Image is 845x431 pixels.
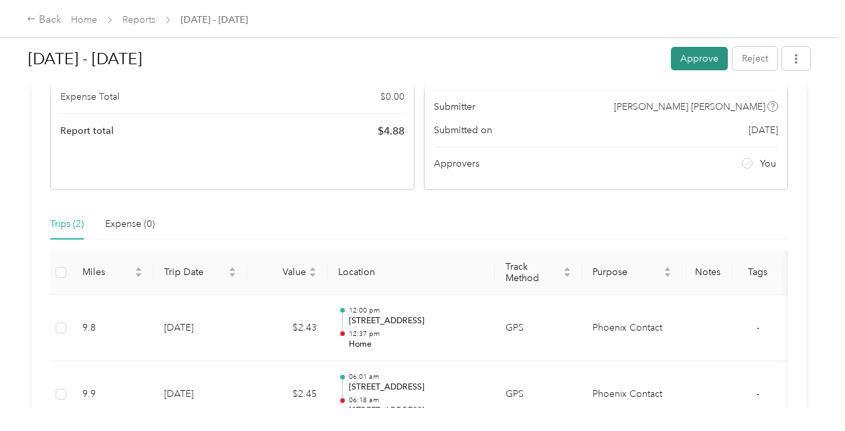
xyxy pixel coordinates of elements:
th: Notes [682,250,733,295]
td: Phoenix Contact [582,361,682,428]
div: Back [27,12,62,28]
button: Approve [671,47,728,70]
span: Purpose [593,266,661,278]
span: Value [258,266,306,278]
a: Home [71,14,97,25]
span: - [757,322,759,333]
th: Miles [72,250,153,295]
span: Miles [82,266,132,278]
td: 9.9 [72,361,153,428]
span: - [757,388,759,400]
span: caret-down [563,271,571,279]
span: caret-down [135,271,143,279]
span: Submitted on [434,123,492,137]
p: 12:37 pm [349,329,484,339]
div: Expense (0) [105,217,155,232]
td: [DATE] [153,295,247,362]
th: Trip Date [153,250,247,295]
td: GPS [495,361,582,428]
p: 06:18 am [349,396,484,405]
span: caret-up [309,265,317,273]
span: [DATE] - [DATE] [181,13,248,27]
span: Expense Total [60,90,119,104]
span: caret-up [135,265,143,273]
td: 9.8 [72,295,153,362]
div: Trips (2) [50,217,84,232]
td: [DATE] [153,361,247,428]
span: caret-up [563,265,571,273]
span: $ 0.00 [380,90,404,104]
iframe: Everlance-gr Chat Button Frame [770,356,845,431]
span: Report total [60,124,114,138]
span: [DATE] [749,123,778,137]
span: caret-down [664,271,672,279]
span: caret-down [309,271,317,279]
span: Track Method [506,261,560,284]
th: Value [247,250,327,295]
th: Location [327,250,495,295]
h1: Aug 1 - 31, 2025 [28,43,662,75]
p: 06:01 am [349,372,484,381]
p: 12:00 pm [349,306,484,315]
td: $2.43 [247,295,327,362]
th: Purpose [582,250,682,295]
button: Reject [733,47,777,70]
span: Trip Date [164,266,226,278]
p: [STREET_ADDRESS] [349,405,484,417]
a: Reports [123,14,155,25]
td: Phoenix Contact [582,295,682,362]
p: Home [349,339,484,351]
td: $2.45 [247,361,327,428]
span: Submitter [434,100,475,114]
span: caret-up [664,265,672,273]
span: caret-down [228,271,236,279]
span: Approvers [434,157,479,171]
p: [STREET_ADDRESS] [349,381,484,394]
td: GPS [495,295,582,362]
span: caret-up [228,265,236,273]
p: [STREET_ADDRESS] [349,315,484,327]
span: [PERSON_NAME] [PERSON_NAME] [614,100,765,114]
th: Tags [733,250,783,295]
th: Track Method [495,250,582,295]
span: You [760,157,776,171]
span: $ 4.88 [378,123,404,139]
